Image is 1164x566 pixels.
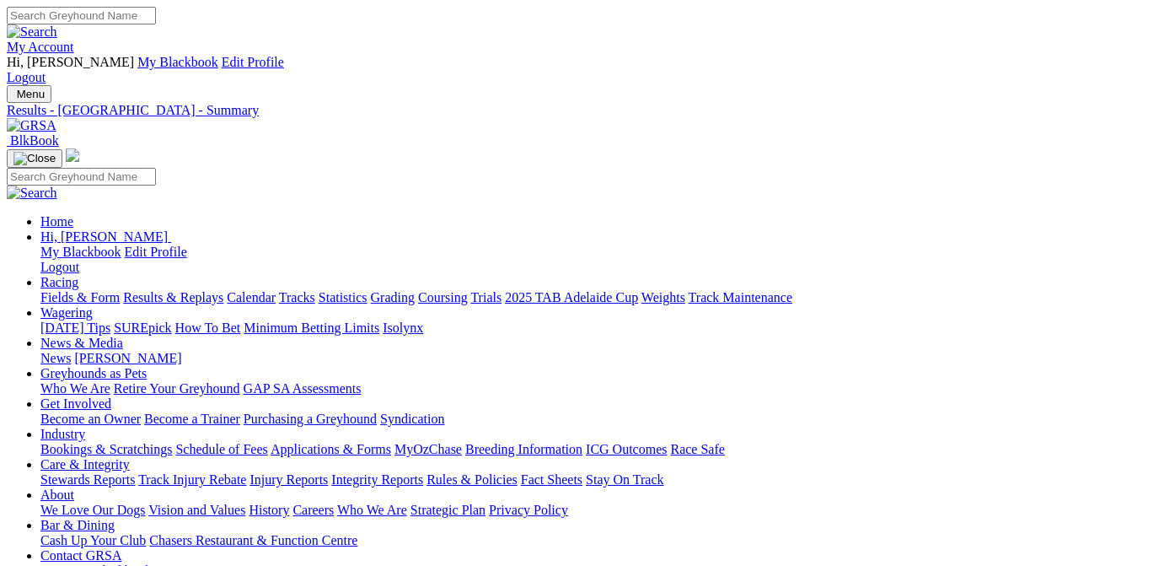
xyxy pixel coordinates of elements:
[40,503,1157,518] div: About
[244,412,377,426] a: Purchasing a Greyhound
[40,245,1157,275] div: Hi, [PERSON_NAME]
[383,321,423,335] a: Isolynx
[40,305,93,320] a: Wagering
[7,103,1157,118] a: Results - [GEOGRAPHIC_DATA] - Summary
[505,290,638,305] a: 2025 TAB Adelaide Cup
[40,518,115,532] a: Bar & Dining
[271,442,391,456] a: Applications & Forms
[394,442,462,456] a: MyOzChase
[125,245,187,259] a: Edit Profile
[7,40,74,54] a: My Account
[7,70,46,84] a: Logout
[40,488,74,502] a: About
[7,118,56,133] img: GRSA
[40,396,111,411] a: Get Involved
[144,412,240,426] a: Become a Trainer
[114,381,240,396] a: Retire Your Greyhound
[249,503,289,517] a: History
[670,442,724,456] a: Race Safe
[7,7,156,24] input: Search
[249,472,328,487] a: Injury Reports
[7,149,62,168] button: Toggle navigation
[40,412,141,426] a: Become an Owner
[410,503,485,517] a: Strategic Plan
[641,290,685,305] a: Weights
[137,55,218,69] a: My Blackbook
[114,321,171,335] a: SUREpick
[123,290,223,305] a: Results & Replays
[40,290,1157,305] div: Racing
[175,442,267,456] a: Schedule of Fees
[40,321,1157,336] div: Wagering
[40,533,1157,548] div: Bar & Dining
[40,503,145,517] a: We Love Our Dogs
[40,229,168,244] span: Hi, [PERSON_NAME]
[13,152,56,165] img: Close
[40,229,171,244] a: Hi, [PERSON_NAME]
[40,442,172,456] a: Bookings & Scratchings
[40,548,121,563] a: Contact GRSA
[7,55,134,69] span: Hi, [PERSON_NAME]
[138,472,246,487] a: Track Injury Rebate
[40,275,78,289] a: Racing
[40,366,147,380] a: Greyhounds as Pets
[40,351,71,365] a: News
[10,133,59,148] span: BlkBook
[227,290,276,305] a: Calendar
[586,472,663,487] a: Stay On Track
[40,351,1157,366] div: News & Media
[7,168,156,186] input: Search
[586,442,667,456] a: ICG Outcomes
[489,503,568,517] a: Privacy Policy
[40,214,73,229] a: Home
[7,186,57,201] img: Search
[7,55,1157,85] div: My Account
[337,503,407,517] a: Who We Are
[244,321,379,335] a: Minimum Betting Limits
[40,321,110,335] a: [DATE] Tips
[279,290,315,305] a: Tracks
[40,381,1157,396] div: Greyhounds as Pets
[244,381,362,396] a: GAP SA Assessments
[149,533,357,547] a: Chasers Restaurant & Function Centre
[7,24,57,40] img: Search
[40,412,1157,427] div: Get Involved
[148,503,245,517] a: Vision and Values
[426,472,518,487] a: Rules & Policies
[292,503,334,517] a: Careers
[418,290,468,305] a: Coursing
[521,472,582,487] a: Fact Sheets
[40,472,135,487] a: Stewards Reports
[74,351,181,365] a: [PERSON_NAME]
[40,457,130,472] a: Care & Integrity
[17,88,45,100] span: Menu
[689,290,792,305] a: Track Maintenance
[40,336,123,350] a: News & Media
[7,85,51,103] button: Toggle navigation
[40,472,1157,488] div: Care & Integrity
[371,290,415,305] a: Grading
[40,381,110,396] a: Who We Are
[40,533,146,547] a: Cash Up Your Club
[380,412,444,426] a: Syndication
[470,290,502,305] a: Trials
[40,427,85,441] a: Industry
[40,260,79,274] a: Logout
[66,148,79,162] img: logo-grsa-white.png
[331,472,423,487] a: Integrity Reports
[40,442,1157,457] div: Industry
[7,133,59,148] a: BlkBook
[175,321,241,335] a: How To Bet
[465,442,582,456] a: Breeding Information
[40,245,121,259] a: My Blackbook
[222,55,284,69] a: Edit Profile
[40,290,120,305] a: Fields & Form
[319,290,367,305] a: Statistics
